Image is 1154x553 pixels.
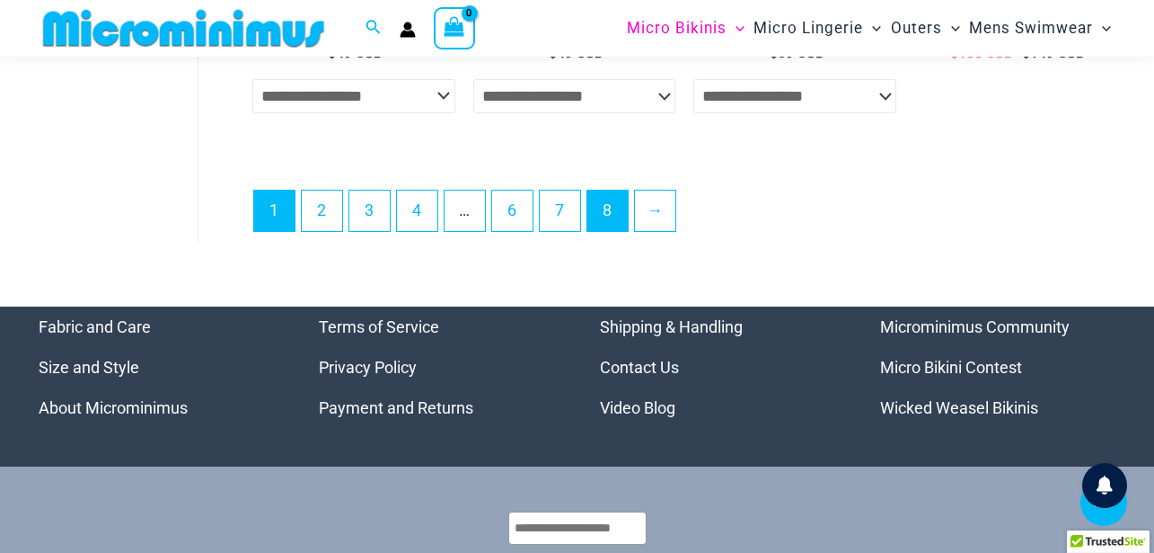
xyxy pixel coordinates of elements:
aside: Footer Widget 2 [319,307,555,428]
a: Page 2 [302,191,342,231]
aside: Footer Widget 4 [880,307,1116,428]
span: Micro Bikinis [627,5,727,51]
a: Page 7 [540,191,580,231]
a: Micro Bikini Contest [880,358,1022,377]
span: Menu Toggle [1093,5,1111,51]
a: About Microminimus [39,398,188,417]
nav: Menu [880,307,1116,428]
a: Page 6 [492,191,533,231]
span: Menu Toggle [942,5,960,51]
aside: Footer Widget 1 [39,307,275,428]
a: Fabric and Care [39,317,151,336]
aside: Footer Widget 3 [600,307,836,428]
a: Search icon link [366,17,382,40]
a: → [635,191,675,231]
a: Shipping & Handling [600,317,743,336]
nav: Product Pagination [252,190,1117,242]
span: … [445,191,485,231]
a: Mens SwimwearMenu ToggleMenu Toggle [965,5,1115,51]
a: Payment and Returns [319,398,473,417]
a: Privacy Policy [319,358,417,377]
span: Outers [891,5,942,51]
nav: Site Navigation [620,3,1118,54]
a: Terms of Service [319,317,439,336]
a: Micro LingerieMenu ToggleMenu Toggle [749,5,885,51]
nav: Menu [39,307,275,428]
bdi: 49 USD [328,44,383,61]
a: Page 8 [587,191,628,231]
span: Micro Lingerie [753,5,863,51]
span: Mens Swimwear [969,5,1093,51]
a: Size and Style [39,358,139,377]
span: $ [328,44,336,61]
nav: Menu [319,307,555,428]
a: Microminimus Community [880,317,1070,336]
span: Menu Toggle [863,5,881,51]
a: OutersMenu ToggleMenu Toggle [886,5,965,51]
nav: Menu [600,307,836,428]
a: Wicked Weasel Bikinis [880,398,1038,417]
a: Micro BikinisMenu ToggleMenu Toggle [622,5,749,51]
a: Video Blog [600,398,675,417]
a: View Shopping Cart, empty [434,7,475,49]
a: Page 3 [349,191,390,231]
span: Page 1 [254,191,295,231]
img: MM SHOP LOGO FLAT [36,8,331,49]
a: Contact Us [600,358,679,377]
a: Page 4 [397,191,437,231]
span: Menu Toggle [727,5,744,51]
a: Account icon link [400,22,416,38]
